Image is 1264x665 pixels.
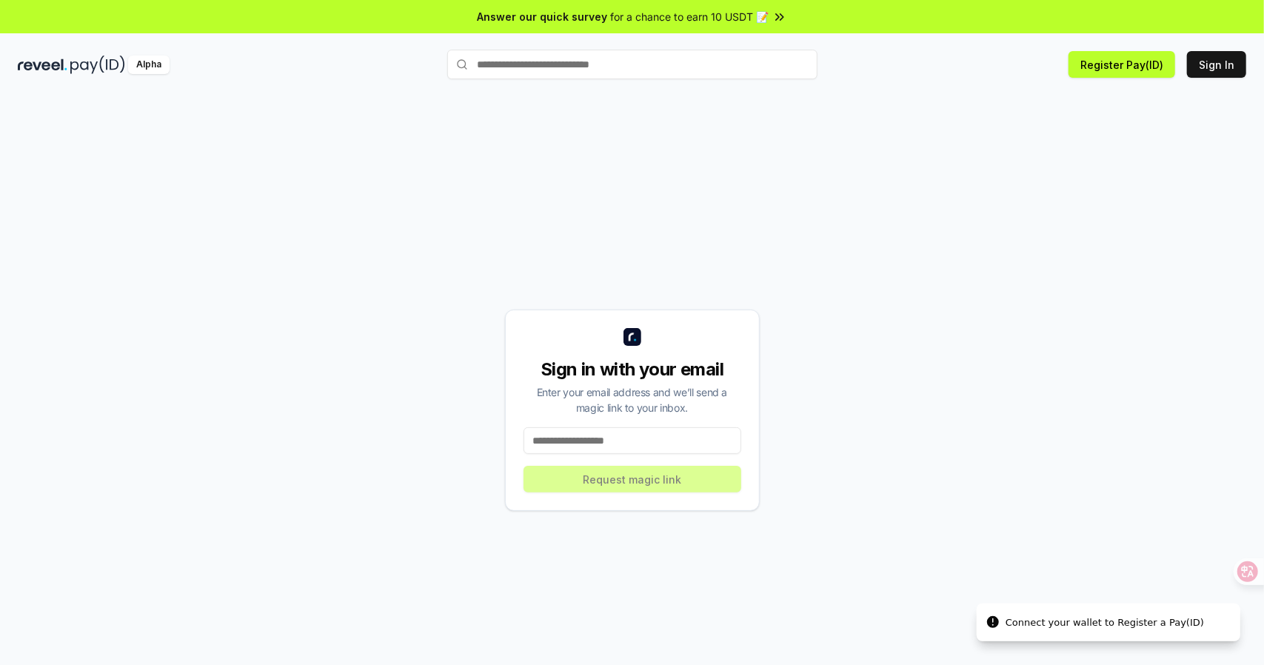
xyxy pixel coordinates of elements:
[524,384,741,415] div: Enter your email address and we’ll send a magic link to your inbox.
[1069,51,1175,78] button: Register Pay(ID)
[611,9,769,24] span: for a chance to earn 10 USDT 📝
[478,9,608,24] span: Answer our quick survey
[1006,615,1204,630] div: Connect your wallet to Register a Pay(ID)
[128,56,170,74] div: Alpha
[623,328,641,346] img: logo_small
[70,56,125,74] img: pay_id
[18,56,67,74] img: reveel_dark
[524,358,741,381] div: Sign in with your email
[1187,51,1246,78] button: Sign In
